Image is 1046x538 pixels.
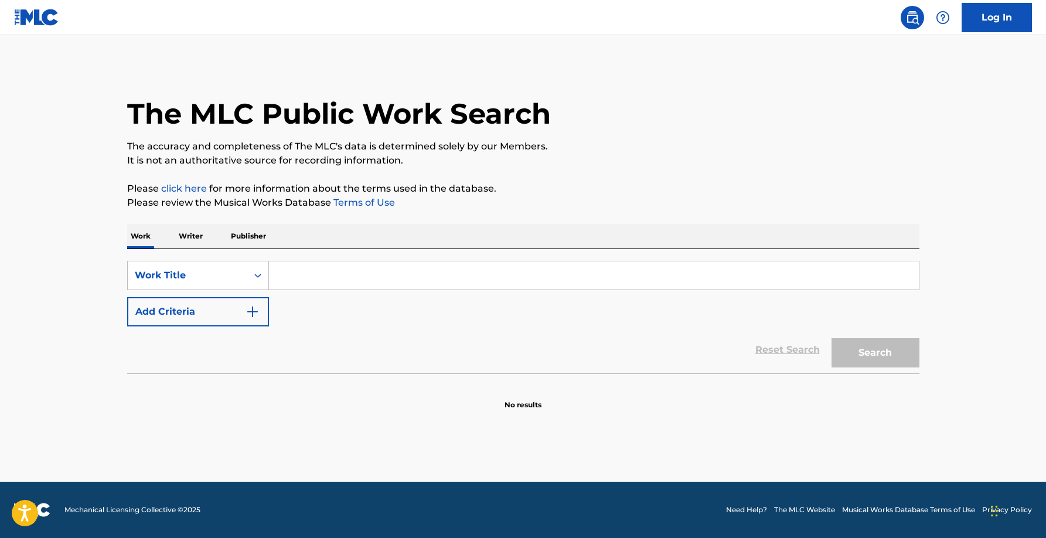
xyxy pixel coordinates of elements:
[127,154,919,168] p: It is not an authoritative source for recording information.
[246,305,260,319] img: 9d2ae6d4665cec9f34b9.svg
[901,6,924,29] a: Public Search
[726,505,767,515] a: Need Help?
[227,224,270,248] p: Publisher
[505,386,541,410] p: No results
[175,224,206,248] p: Writer
[127,139,919,154] p: The accuracy and completeness of The MLC's data is determined solely by our Members.
[161,183,207,194] a: click here
[905,11,919,25] img: search
[982,505,1032,515] a: Privacy Policy
[127,182,919,196] p: Please for more information about the terms used in the database.
[842,505,975,515] a: Musical Works Database Terms of Use
[14,9,59,26] img: MLC Logo
[135,268,240,282] div: Work Title
[127,297,269,326] button: Add Criteria
[127,261,919,373] form: Search Form
[64,505,200,515] span: Mechanical Licensing Collective © 2025
[931,6,955,29] div: Help
[127,96,551,131] h1: The MLC Public Work Search
[331,197,395,208] a: Terms of Use
[127,196,919,210] p: Please review the Musical Works Database
[987,482,1046,538] iframe: Chat Widget
[991,493,998,529] div: Drag
[962,3,1032,32] a: Log In
[14,503,50,517] img: logo
[936,11,950,25] img: help
[774,505,835,515] a: The MLC Website
[127,224,154,248] p: Work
